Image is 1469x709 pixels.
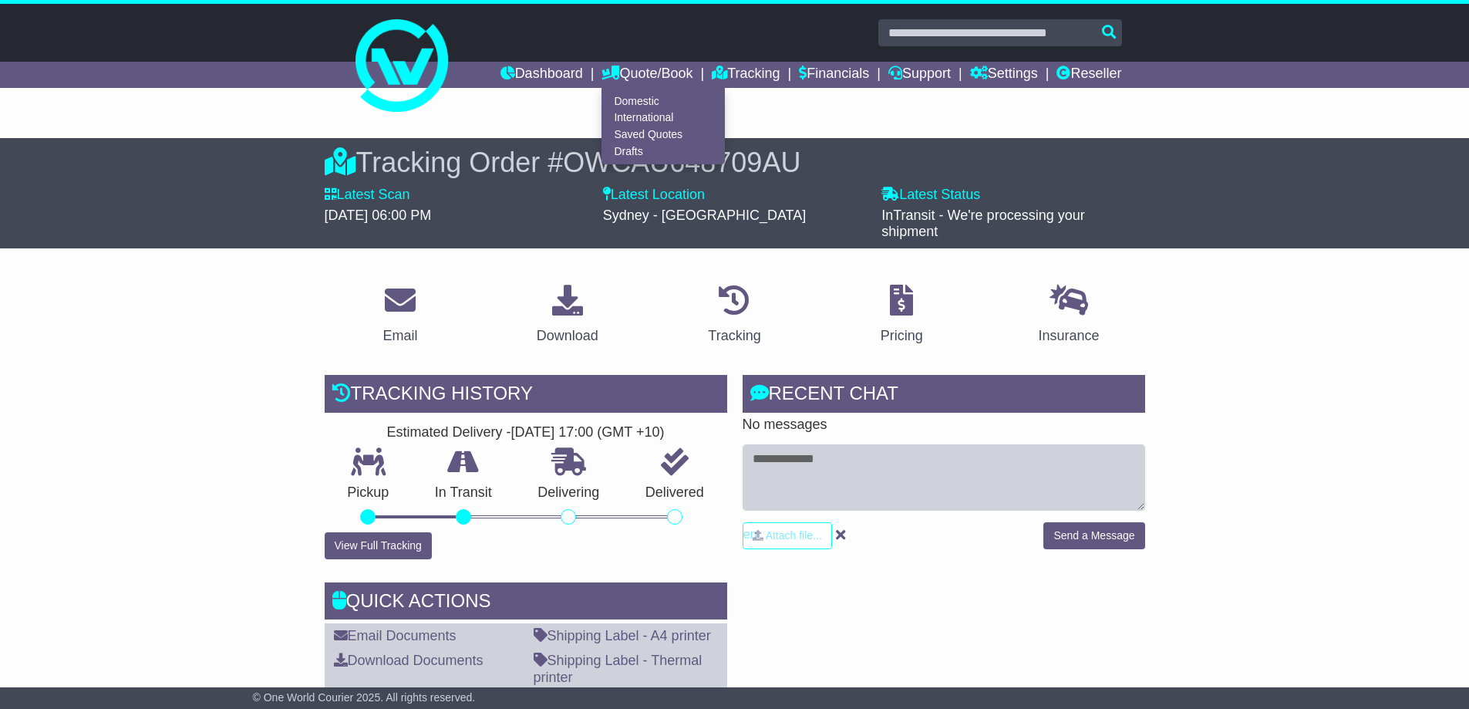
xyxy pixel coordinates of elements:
[799,62,869,88] a: Financials
[527,279,608,352] a: Download
[622,484,727,501] p: Delivered
[602,143,724,160] a: Drafts
[325,582,727,624] div: Quick Actions
[325,208,432,223] span: [DATE] 06:00 PM
[881,187,980,204] label: Latest Status
[534,628,711,643] a: Shipping Label - A4 printer
[1039,326,1100,346] div: Insurance
[325,375,727,417] div: Tracking history
[325,424,727,441] div: Estimated Delivery -
[534,653,702,685] a: Shipping Label - Thermal printer
[334,653,483,668] a: Download Documents
[888,62,951,88] a: Support
[602,127,724,143] a: Saved Quotes
[601,88,725,164] div: Quote/Book
[602,93,724,110] a: Domestic
[563,147,800,178] span: OWCAU648709AU
[253,691,476,704] span: © One World Courier 2025. All rights reserved.
[372,279,427,352] a: Email
[881,208,1085,240] span: InTransit - We're processing your shipment
[743,417,1145,434] p: No messages
[881,326,923,346] div: Pricing
[698,279,770,352] a: Tracking
[500,62,583,88] a: Dashboard
[601,62,692,88] a: Quote/Book
[325,187,410,204] label: Latest Scan
[871,279,933,352] a: Pricing
[334,628,457,643] a: Email Documents
[382,326,417,346] div: Email
[708,326,760,346] div: Tracking
[603,208,806,223] span: Sydney - [GEOGRAPHIC_DATA]
[712,62,780,88] a: Tracking
[602,110,724,127] a: International
[1029,279,1110,352] a: Insurance
[970,62,1038,88] a: Settings
[603,187,705,204] label: Latest Location
[325,146,1145,179] div: Tracking Order #
[412,484,515,501] p: In Transit
[537,326,598,346] div: Download
[515,484,623,501] p: Delivering
[511,424,665,441] div: [DATE] 17:00 (GMT +10)
[1056,62,1121,88] a: Reseller
[1043,522,1144,549] button: Send a Message
[325,484,413,501] p: Pickup
[325,532,432,559] button: View Full Tracking
[743,375,1145,417] div: RECENT CHAT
